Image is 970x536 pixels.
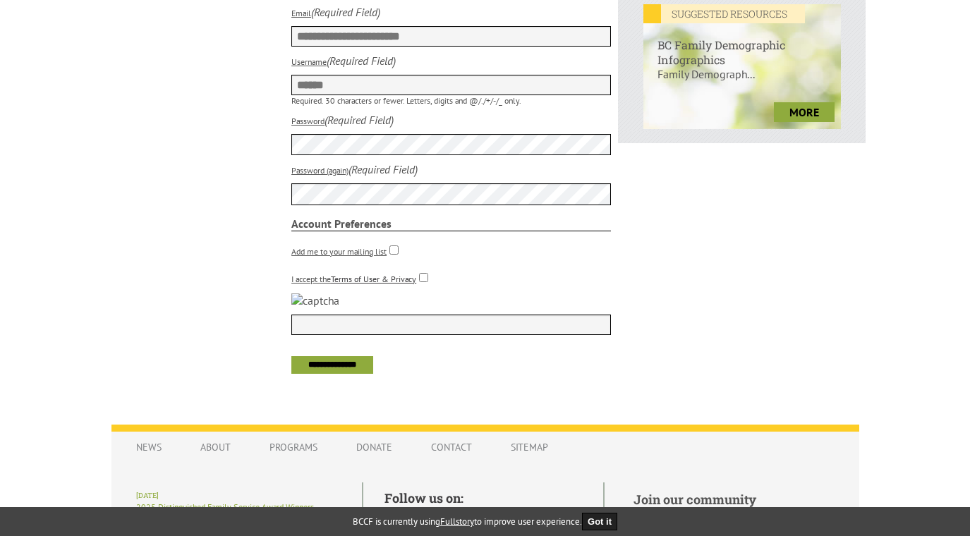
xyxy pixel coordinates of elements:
[643,4,805,23] em: SUGGESTED RESOURCES
[325,113,394,127] i: (Required Field)
[417,434,486,461] a: Contact
[255,434,332,461] a: Programs
[186,434,245,461] a: About
[342,434,406,461] a: Donate
[774,102,835,122] a: more
[291,95,611,106] p: Required. 30 characters or fewer. Letters, digits and @/./+/-/_ only.
[136,491,341,500] h6: [DATE]
[291,293,339,307] img: captcha
[122,434,176,461] a: News
[384,489,583,506] h5: Follow us on:
[643,67,842,95] p: Family Demograph...
[291,217,611,231] strong: Account Preferences
[633,491,835,508] h5: Join our community
[497,434,562,461] a: Sitemap
[327,54,396,68] i: (Required Field)
[643,23,842,67] h6: BC Family Demographic Infographics
[582,513,617,530] button: Got it
[291,8,311,18] label: Email
[291,274,416,284] label: I accept the
[291,56,327,67] label: Username
[331,274,416,284] a: Terms of User & Privacy
[291,165,348,176] label: Password (again)
[311,5,380,19] i: (Required Field)
[348,162,418,176] i: (Required Field)
[440,516,474,528] a: Fullstory
[136,501,314,512] a: 2025 Distinguished Family Service Award Winners
[291,246,387,257] label: Add me to your mailing list
[291,116,325,126] label: Password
